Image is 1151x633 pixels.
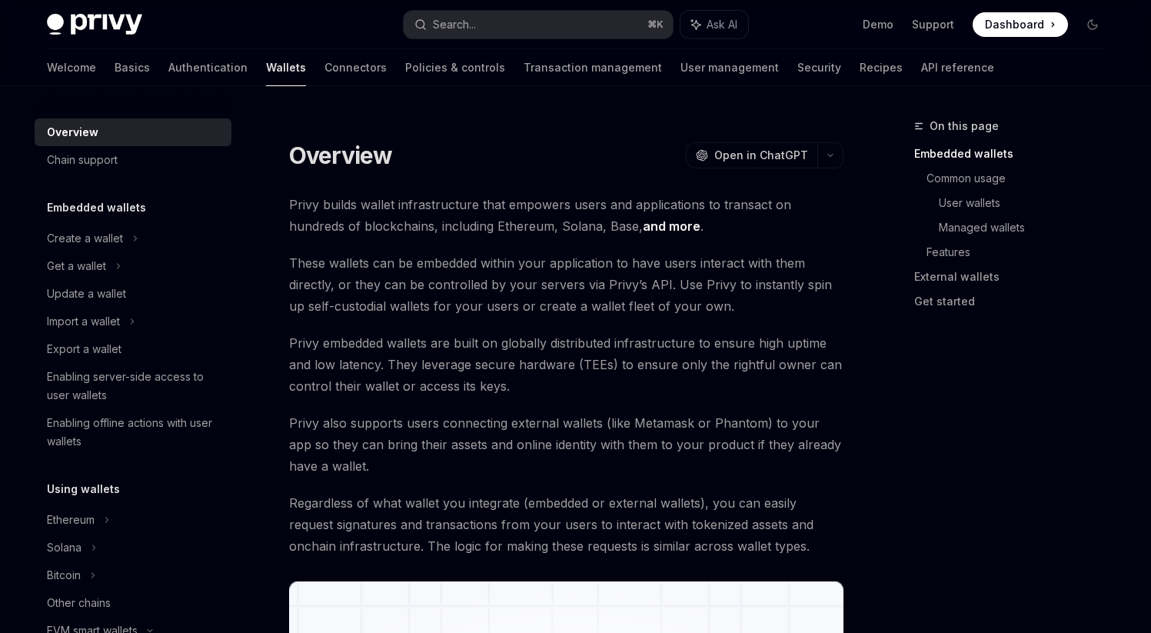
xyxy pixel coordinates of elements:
button: Search...⌘K [404,11,673,38]
a: Demo [863,17,893,32]
span: Regardless of what wallet you integrate (embedded or external wallets), you can easily request si... [289,492,843,557]
a: Connectors [324,49,387,86]
span: On this page [930,117,999,135]
a: Support [912,17,954,32]
a: User management [680,49,779,86]
span: Ask AI [707,17,737,32]
a: Dashboard [973,12,1068,37]
a: User wallets [939,191,1117,215]
h5: Embedded wallets [47,198,146,217]
a: Basics [115,49,150,86]
span: Dashboard [985,17,1044,32]
a: Enabling offline actions with user wallets [35,409,231,455]
span: Privy embedded wallets are built on globally distributed infrastructure to ensure high uptime and... [289,332,843,397]
a: Get started [914,289,1117,314]
a: Features [926,240,1117,265]
a: Authentication [168,49,248,86]
a: Recipes [860,49,903,86]
a: Managed wallets [939,215,1117,240]
a: Other chains [35,589,231,617]
a: Embedded wallets [914,142,1117,166]
span: Open in ChatGPT [714,148,808,163]
div: Update a wallet [47,285,126,303]
div: Export a wallet [47,340,121,358]
a: External wallets [914,265,1117,289]
button: Open in ChatGPT [686,142,817,168]
div: Import a wallet [47,312,120,331]
img: dark logo [47,14,142,35]
a: API reference [921,49,994,86]
a: Enabling server-side access to user wallets [35,363,231,409]
div: Chain support [47,151,118,169]
div: Enabling server-side access to user wallets [47,368,222,405]
a: Transaction management [524,49,662,86]
div: Search... [433,15,476,34]
span: These wallets can be embedded within your application to have users interact with them directly, ... [289,252,843,317]
a: Welcome [47,49,96,86]
span: Privy also supports users connecting external wallets (like Metamask or Phantom) to your app so t... [289,412,843,477]
div: Solana [47,538,82,557]
a: Common usage [926,166,1117,191]
div: Enabling offline actions with user wallets [47,414,222,451]
a: Security [797,49,841,86]
div: Create a wallet [47,229,123,248]
a: Export a wallet [35,335,231,363]
h1: Overview [289,142,393,169]
h5: Using wallets [47,480,120,498]
button: Ask AI [680,11,748,38]
div: Ethereum [47,511,95,529]
a: Overview [35,118,231,146]
span: ⌘ K [647,18,664,31]
a: Chain support [35,146,231,174]
div: Get a wallet [47,257,106,275]
a: Update a wallet [35,280,231,308]
div: Bitcoin [47,566,81,585]
div: Other chains [47,594,111,612]
a: Policies & controls [405,49,505,86]
span: Privy builds wallet infrastructure that empowers users and applications to transact on hundreds o... [289,194,843,237]
div: Overview [47,123,98,142]
a: Wallets [266,49,306,86]
a: and more [643,218,700,235]
button: Toggle dark mode [1080,12,1105,37]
